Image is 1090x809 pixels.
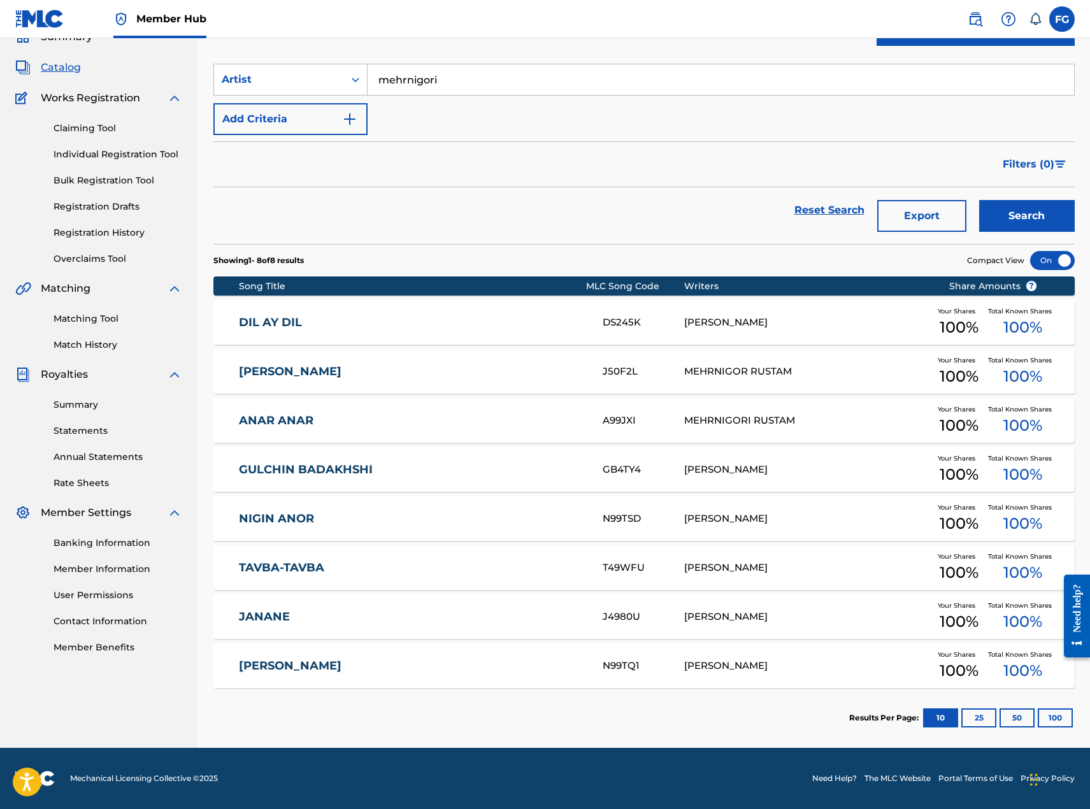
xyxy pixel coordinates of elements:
[938,454,980,463] span: Your Shares
[877,200,966,232] button: Export
[54,252,182,266] a: Overclaims Tool
[1003,659,1042,682] span: 100 %
[603,364,684,379] div: J50F2L
[222,72,336,87] div: Artist
[603,512,684,526] div: N99TSD
[15,60,31,75] img: Catalog
[938,601,980,610] span: Your Shares
[940,365,979,388] span: 100 %
[54,174,182,187] a: Bulk Registration Tool
[938,404,980,414] span: Your Shares
[15,771,55,786] img: logo
[1054,565,1090,668] iframe: Resource Center
[15,60,81,75] a: CatalogCatalog
[15,367,31,382] img: Royalties
[968,11,983,27] img: search
[938,355,980,365] span: Your Shares
[1003,610,1042,633] span: 100 %
[684,364,929,379] div: MEHRNIGOR RUSTAM
[1055,161,1066,168] img: filter
[54,338,182,352] a: Match History
[213,103,368,135] button: Add Criteria
[41,505,131,520] span: Member Settings
[1049,6,1075,32] div: User Menu
[603,659,684,673] div: N99TQ1
[54,122,182,135] a: Claiming Tool
[54,589,182,602] a: User Permissions
[54,424,182,438] a: Statements
[239,512,585,526] a: NIGIN ANOR
[1003,463,1042,486] span: 100 %
[113,11,129,27] img: Top Rightsholder
[938,650,980,659] span: Your Shares
[239,462,585,477] a: GULCHIN BADAKHSHI
[940,316,979,339] span: 100 %
[1003,561,1042,584] span: 100 %
[940,463,979,486] span: 100 %
[167,367,182,382] img: expand
[1001,11,1016,27] img: help
[988,306,1057,316] span: Total Known Shares
[938,552,980,561] span: Your Shares
[167,90,182,106] img: expand
[923,708,958,727] button: 10
[167,281,182,296] img: expand
[603,561,684,575] div: T49WFU
[684,659,929,673] div: [PERSON_NAME]
[239,364,585,379] a: [PERSON_NAME]
[938,773,1013,784] a: Portal Terms of Use
[1029,13,1042,25] div: Notifications
[788,196,871,224] a: Reset Search
[940,659,979,682] span: 100 %
[54,641,182,654] a: Member Benefits
[684,561,929,575] div: [PERSON_NAME]
[938,306,980,316] span: Your Shares
[988,650,1057,659] span: Total Known Shares
[1000,708,1035,727] button: 50
[1003,157,1054,172] span: Filters ( 0 )
[54,476,182,490] a: Rate Sheets
[603,462,684,477] div: GB4TY4
[54,536,182,550] a: Banking Information
[684,413,929,428] div: MEHRNIGORI RUSTAM
[1026,748,1090,809] div: Виджет чата
[684,462,929,477] div: [PERSON_NAME]
[136,11,206,26] span: Member Hub
[996,6,1021,32] div: Help
[54,615,182,628] a: Contact Information
[342,111,357,127] img: 9d2ae6d4665cec9f34b9.svg
[979,200,1075,232] button: Search
[940,414,979,437] span: 100 %
[54,450,182,464] a: Annual Statements
[239,280,586,293] div: Song Title
[54,398,182,412] a: Summary
[988,355,1057,365] span: Total Known Shares
[988,404,1057,414] span: Total Known Shares
[603,610,684,624] div: J4980U
[54,226,182,240] a: Registration History
[988,601,1057,610] span: Total Known Shares
[15,29,92,45] a: SummarySummary
[1003,365,1042,388] span: 100 %
[15,281,31,296] img: Matching
[603,413,684,428] div: A99JXI
[1003,414,1042,437] span: 100 %
[1026,281,1036,291] span: ?
[239,315,585,330] a: DIL AY DIL
[961,708,996,727] button: 25
[239,561,585,575] a: TAVBA-TAVBA
[988,503,1057,512] span: Total Known Shares
[1021,773,1075,784] a: Privacy Policy
[1003,512,1042,535] span: 100 %
[15,10,64,28] img: MLC Logo
[586,280,684,293] div: MLC Song Code
[70,773,218,784] span: Mechanical Licensing Collective © 2025
[239,659,585,673] a: [PERSON_NAME]
[864,773,931,784] a: The MLC Website
[54,312,182,326] a: Matching Tool
[988,552,1057,561] span: Total Known Shares
[41,367,88,382] span: Royalties
[41,90,140,106] span: Works Registration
